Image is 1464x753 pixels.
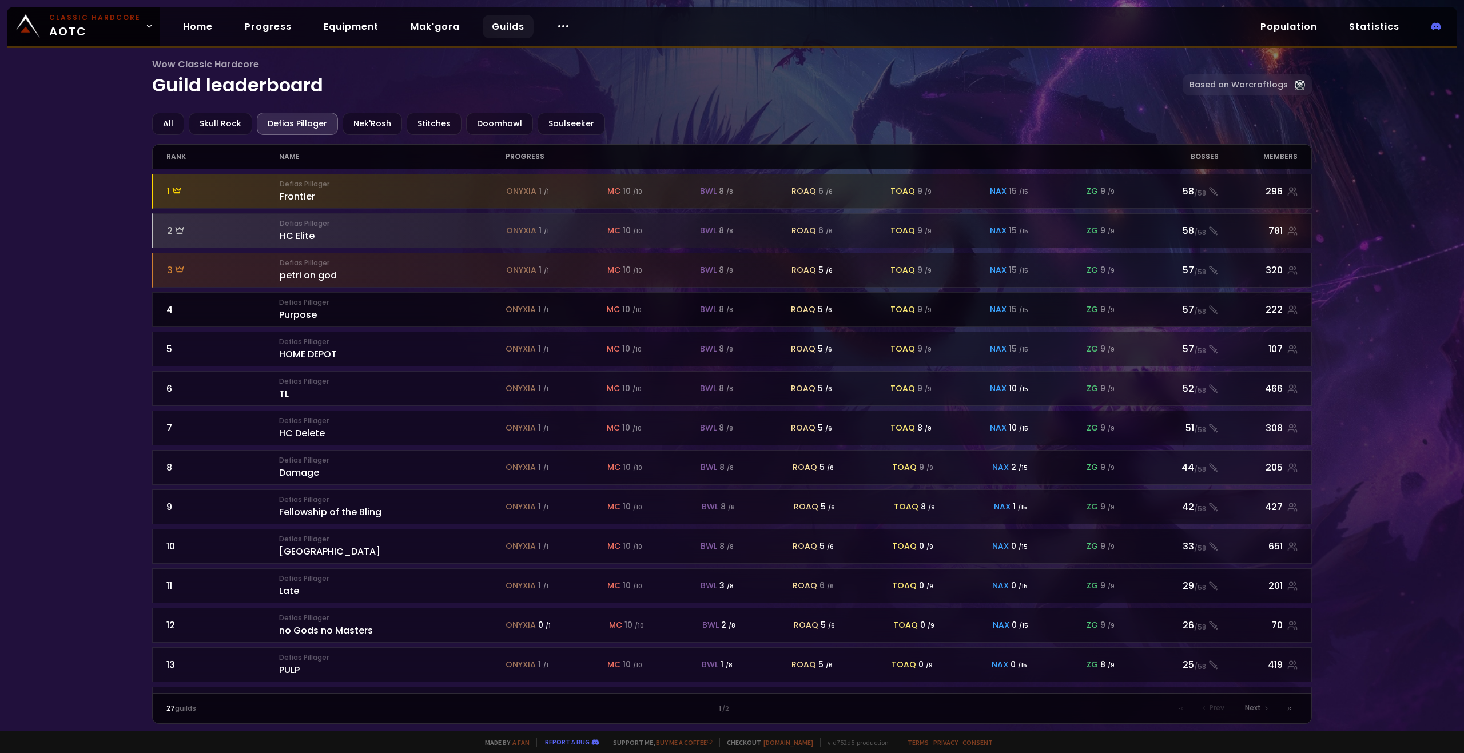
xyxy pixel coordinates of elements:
[917,422,932,434] div: 8
[1128,184,1219,198] div: 58
[506,501,536,513] span: onyxia
[1087,383,1098,395] span: zg
[623,225,642,237] div: 10
[279,416,506,426] small: Defias Pillager
[702,501,718,513] span: bwl
[917,225,932,237] div: 9
[890,264,915,276] span: toaq
[825,345,832,354] small: / 6
[167,263,280,277] div: 3
[1009,343,1028,355] div: 15
[544,188,549,196] small: / 1
[538,422,548,434] div: 1
[166,500,280,514] div: 9
[727,464,734,472] small: / 8
[543,306,548,314] small: / 1
[538,501,548,513] div: 1
[632,306,642,314] small: / 10
[1128,224,1219,238] div: 58
[1251,15,1326,38] a: Population
[1100,225,1115,237] div: 9
[538,540,548,552] div: 1
[726,266,733,275] small: / 8
[1219,421,1298,435] div: 308
[917,185,932,197] div: 9
[1100,501,1115,513] div: 9
[827,464,834,472] small: / 6
[821,501,835,513] div: 5
[543,345,548,354] small: / 1
[719,422,733,434] div: 8
[1219,539,1298,553] div: 651
[826,227,833,236] small: / 6
[279,573,506,598] div: Late
[726,345,733,354] small: / 8
[506,304,536,316] span: onyxia
[152,371,1312,406] a: 6Defias PillagerTLonyxia 1 /1mc 10 /10bwl 8 /8roaq 5 /6toaq 9 /9nax 10 /15zg 9 /952/58466
[1183,74,1312,95] a: Based on Warcraftlogs
[506,343,536,355] span: onyxia
[1128,500,1219,514] div: 42
[794,501,818,513] span: roaq
[49,13,141,40] span: AOTC
[538,461,548,473] div: 1
[1128,263,1219,277] div: 57
[828,503,835,512] small: / 6
[49,13,141,23] small: Classic Hardcore
[1009,304,1028,316] div: 15
[279,495,506,505] small: Defias Pillager
[152,332,1312,366] a: 5Defias PillagerHOME DEPOTonyxia 1 /1mc 10 /10bwl 8 /8roaq 5 /6toaq 9 /9nax 15 /15zg 9 /957/58107
[827,543,834,551] small: / 6
[279,455,506,480] div: Damage
[623,264,642,276] div: 10
[632,345,642,354] small: / 10
[632,424,642,433] small: / 10
[925,385,932,393] small: / 9
[236,15,301,38] a: Progress
[1219,184,1298,198] div: 296
[166,381,280,396] div: 6
[280,218,506,229] small: Defias Pillager
[539,264,549,276] div: 1
[1100,383,1115,395] div: 9
[1087,264,1098,276] span: zg
[925,188,932,196] small: / 9
[152,253,1312,288] a: 3Defias Pillagerpetri on godonyxia 1 /1mc 10 /10bwl 8 /8roaq 5 /6toaq 9 /9nax 15 /15zg 9 /957/58320
[1128,579,1219,593] div: 29
[279,416,506,440] div: HC Delete
[892,540,917,552] span: toaq
[818,225,833,237] div: 6
[166,302,280,317] div: 4
[719,264,733,276] div: 8
[167,184,280,198] div: 1
[1011,540,1028,552] div: 0
[280,258,506,282] div: petri on god
[152,292,1312,327] a: 4Defias PillagerPurposeonyxia 1 /1mc 10 /10bwl 8 /8roaq 5 /6toaq 9 /9nax 15 /15zg 9 /957/58222
[7,7,160,46] a: Classic HardcoreAOTC
[793,540,817,552] span: roaq
[280,179,506,189] small: Defias Pillager
[1019,464,1028,472] small: / 15
[1219,302,1298,317] div: 222
[279,573,506,584] small: Defias Pillager
[607,185,620,197] span: mc
[825,424,832,433] small: / 6
[152,213,1312,248] a: 2Defias PillagerHC Eliteonyxia 1 /1mc 10 /10bwl 8 /8roaq 6 /6toaq 9 /9nax 15 /15zg 9 /958/58781
[992,461,1009,473] span: nax
[726,306,733,314] small: / 8
[726,385,733,393] small: / 8
[719,343,733,355] div: 8
[543,503,548,512] small: / 1
[544,266,549,275] small: / 1
[1087,225,1098,237] span: zg
[1108,345,1115,354] small: / 9
[791,422,815,434] span: roaq
[892,461,917,473] span: toaq
[279,297,506,308] small: Defias Pillager
[791,264,816,276] span: roaq
[1018,503,1027,512] small: / 15
[539,225,549,237] div: 1
[990,422,1006,434] span: nax
[818,383,832,395] div: 5
[1128,381,1219,396] div: 52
